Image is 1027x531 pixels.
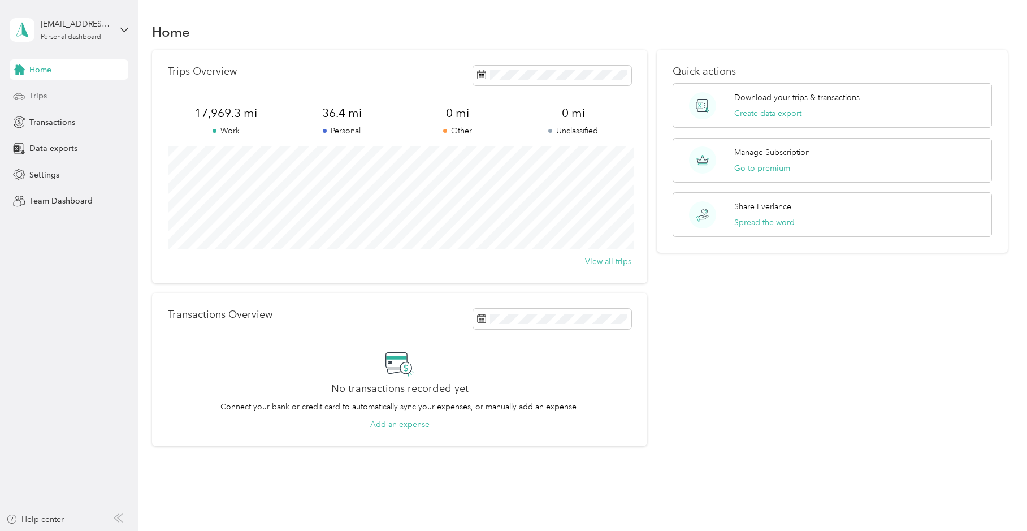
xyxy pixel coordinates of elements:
span: Data exports [29,143,77,154]
p: Trips Overview [168,66,237,77]
h2: No transactions recorded yet [331,383,469,395]
p: Manage Subscription [734,146,810,158]
span: Settings [29,169,59,181]
span: 0 mi [515,105,631,121]
p: Share Everlance [734,201,791,213]
p: Personal [284,125,400,137]
button: Go to premium [734,162,790,174]
span: Home [29,64,51,76]
p: Work [168,125,284,137]
span: Transactions [29,116,75,128]
span: Team Dashboard [29,195,93,207]
button: Add an expense [370,418,430,430]
span: 36.4 mi [284,105,400,121]
p: Download your trips & transactions [734,92,860,103]
p: Other [400,125,515,137]
button: Spread the word [734,217,795,228]
p: Unclassified [515,125,631,137]
span: Trips [29,90,47,102]
h1: Home [152,26,190,38]
p: Connect your bank or credit card to automatically sync your expenses, or manually add an expense. [220,401,579,413]
div: Personal dashboard [41,34,101,41]
p: Transactions Overview [168,309,272,321]
p: Quick actions [673,66,991,77]
button: Create data export [734,107,801,119]
span: 0 mi [400,105,515,121]
button: View all trips [585,256,631,267]
button: Help center [6,513,64,525]
div: [EMAIL_ADDRESS][DOMAIN_NAME] [41,18,111,30]
span: 17,969.3 mi [168,105,284,121]
iframe: Everlance-gr Chat Button Frame [964,468,1027,531]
